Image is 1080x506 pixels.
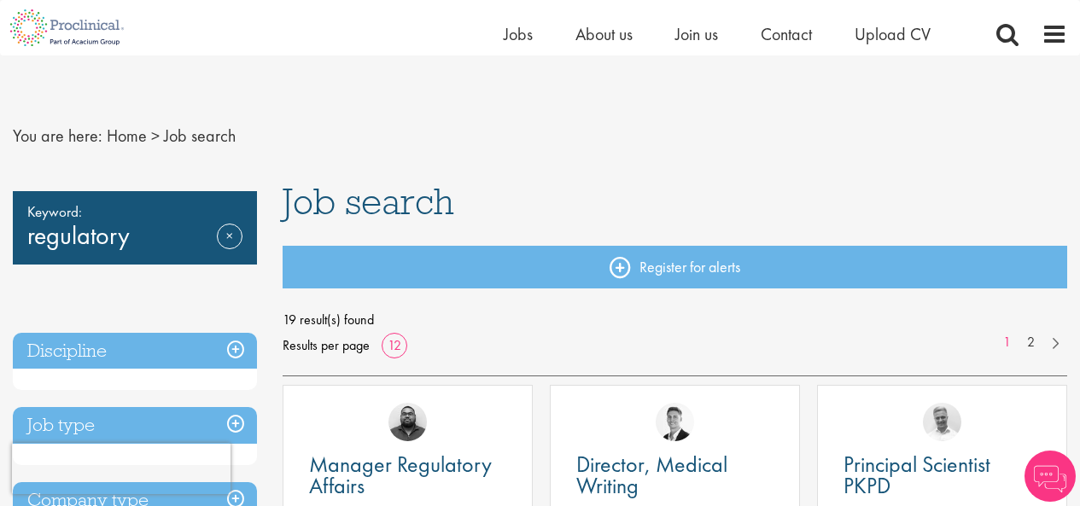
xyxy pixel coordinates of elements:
[761,23,812,45] a: Contact
[388,403,427,441] img: Ashley Bennett
[151,125,160,147] span: >
[675,23,718,45] a: Join us
[12,443,231,494] iframe: reCAPTCHA
[656,403,694,441] img: George Watson
[1025,451,1076,502] img: Chatbot
[27,200,242,224] span: Keyword:
[844,454,1041,497] a: Principal Scientist PKPD
[923,403,961,441] img: Joshua Bye
[995,333,1019,352] a: 1
[855,23,931,45] a: Upload CV
[504,23,533,45] a: Jobs
[13,333,257,369] h3: Discipline
[1019,333,1043,352] a: 2
[283,307,1067,333] span: 19 result(s) found
[309,450,492,500] span: Manager Regulatory Affairs
[164,125,236,147] span: Job search
[576,450,727,500] span: Director, Medical Writing
[576,454,774,497] a: Director, Medical Writing
[844,450,990,500] span: Principal Scientist PKPD
[309,454,506,497] a: Manager Regulatory Affairs
[283,178,454,224] span: Job search
[575,23,633,45] a: About us
[217,224,242,273] a: Remove
[13,407,257,444] h3: Job type
[13,125,102,147] span: You are here:
[283,333,370,358] span: Results per page
[382,336,407,354] a: 12
[283,246,1067,288] a: Register for alerts
[13,191,257,265] div: regulatory
[107,125,147,147] a: breadcrumb link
